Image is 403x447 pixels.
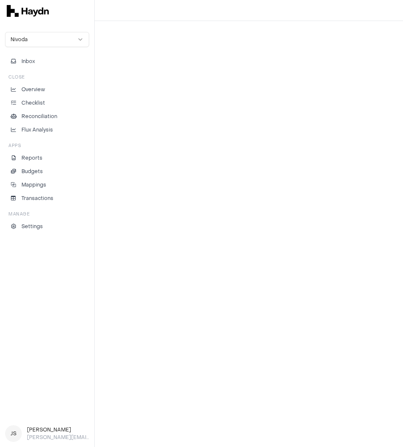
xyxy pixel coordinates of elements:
[5,221,89,232] a: Settings
[8,142,21,149] h3: Apps
[27,434,89,441] p: [PERSON_NAME][EMAIL_ADDRESS][DOMAIN_NAME]
[5,152,89,164] a: Reports
[5,110,89,122] a: Reconciliation
[5,124,89,136] a: Flux Analysis
[5,179,89,191] a: Mappings
[21,223,43,230] p: Settings
[21,168,43,175] p: Budgets
[7,5,49,17] img: svg+xml,%3c
[27,426,89,434] h3: [PERSON_NAME]
[5,97,89,109] a: Checklist
[21,86,45,93] p: Overview
[5,166,89,177] a: Budgets
[8,211,29,217] h3: Manage
[21,195,53,202] p: Transactions
[5,84,89,95] a: Overview
[21,154,42,162] p: Reports
[5,55,89,67] button: Inbox
[21,113,57,120] p: Reconciliation
[21,58,35,65] span: Inbox
[5,425,22,442] span: JS
[5,192,89,204] a: Transactions
[8,74,25,80] h3: Close
[21,126,53,134] p: Flux Analysis
[21,99,45,107] p: Checklist
[21,181,46,189] p: Mappings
